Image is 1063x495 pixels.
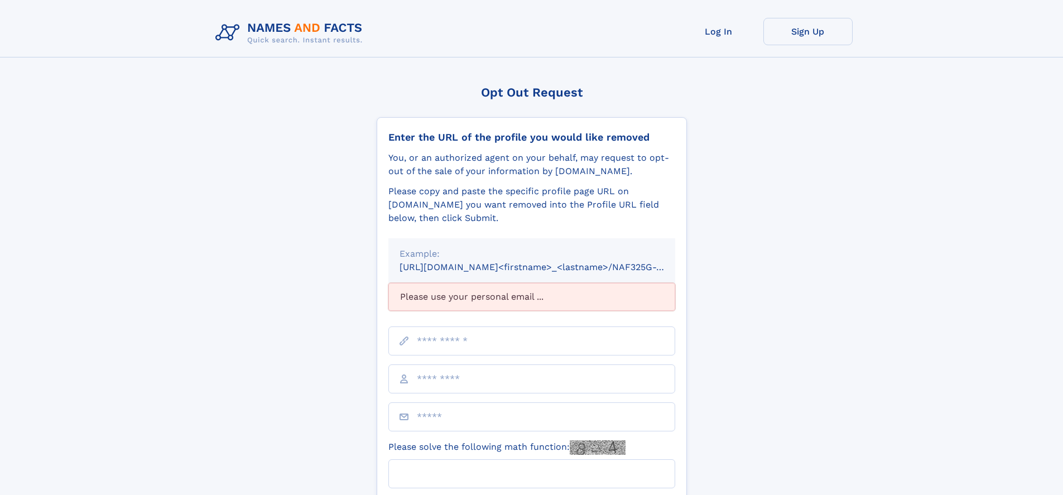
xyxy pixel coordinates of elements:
label: Please solve the following math function: [388,440,626,455]
div: Please use your personal email ... [388,283,675,311]
a: Log In [674,18,763,45]
small: [URL][DOMAIN_NAME]<firstname>_<lastname>/NAF325G-xxxxxxxx [400,262,696,272]
div: You, or an authorized agent on your behalf, may request to opt-out of the sale of your informatio... [388,151,675,178]
div: Please copy and paste the specific profile page URL on [DOMAIN_NAME] you want removed into the Pr... [388,185,675,225]
img: Logo Names and Facts [211,18,372,48]
div: Opt Out Request [377,85,687,99]
div: Enter the URL of the profile you would like removed [388,131,675,143]
a: Sign Up [763,18,853,45]
div: Example: [400,247,664,261]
